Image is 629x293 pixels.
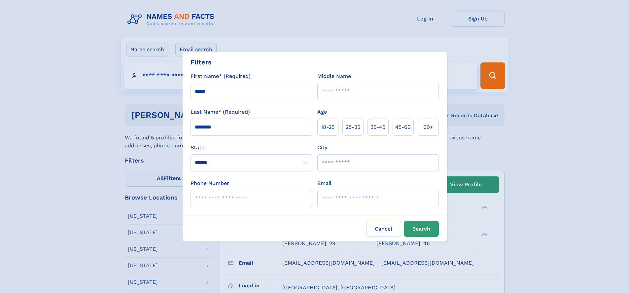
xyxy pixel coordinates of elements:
label: First Name* (Required) [191,72,251,80]
span: 25‑35 [346,123,360,131]
label: City [317,144,327,152]
span: 60+ [423,123,433,131]
button: Search [404,221,439,237]
label: Middle Name [317,72,351,80]
div: Filters [191,57,212,67]
span: 18‑25 [321,123,334,131]
label: State [191,144,312,152]
label: Age [317,108,327,116]
label: Cancel [366,221,401,237]
span: 45‑60 [395,123,411,131]
label: Email [317,179,332,187]
label: Last Name* (Required) [191,108,250,116]
label: Phone Number [191,179,229,187]
span: 35‑45 [370,123,385,131]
